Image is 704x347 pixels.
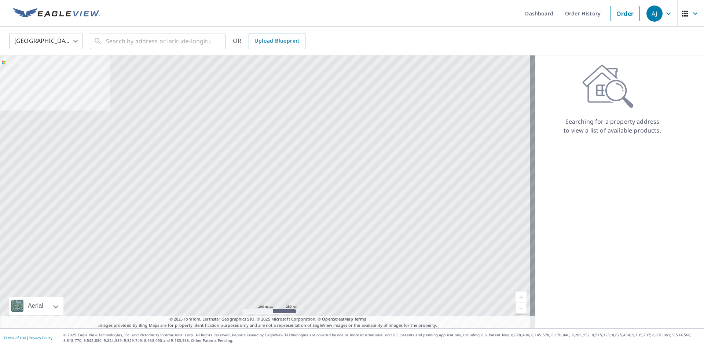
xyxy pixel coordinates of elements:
[29,335,52,340] a: Privacy Policy
[516,292,527,303] a: Current Level 5, Zoom In
[516,303,527,314] a: Current Level 5, Zoom Out
[249,33,305,49] a: Upload Blueprint
[354,316,366,322] a: Terms
[9,297,63,315] div: Aerial
[233,33,305,49] div: OR
[106,31,210,51] input: Search by address or latitude-longitude
[322,316,353,322] a: OpenStreetMap
[4,335,26,340] a: Terms of Use
[169,316,366,322] span: © 2025 TomTom, Earthstar Geographics SIO, © 2025 Microsoft Corporation, ©
[9,31,82,51] div: [GEOGRAPHIC_DATA]
[4,336,52,340] p: |
[26,297,45,315] div: Aerial
[563,117,661,135] p: Searching for a property address to view a list of available products.
[646,6,663,22] div: AJ
[610,6,640,21] a: Order
[254,36,299,46] span: Upload Blueprint
[63,332,700,343] p: © 2025 Eagle View Technologies, Inc. and Pictometry International Corp. All Rights Reserved. Repo...
[13,8,100,19] img: EV Logo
